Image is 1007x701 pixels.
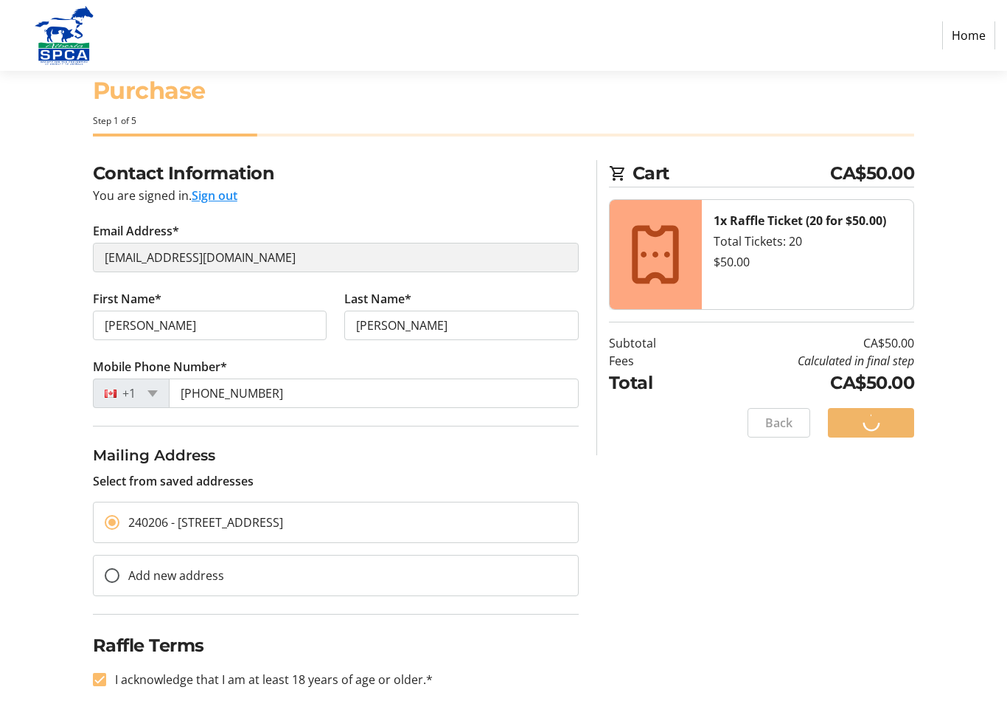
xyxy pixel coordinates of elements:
td: CA$50.00 [697,334,914,352]
h1: Purchase [93,73,914,108]
input: (506) 234-5678 [169,379,579,408]
div: Step 1 of 5 [93,114,914,128]
strong: 1x Raffle Ticket (20 for $50.00) [714,213,886,229]
img: Alberta SPCA's Logo [12,6,116,65]
label: Mobile Phone Number* [93,358,227,376]
label: I acknowledge that I am at least 18 years of age or older.* [106,671,433,688]
label: First Name* [93,290,161,308]
h2: Contact Information [93,160,579,187]
div: $50.00 [714,253,902,271]
span: CA$50.00 [830,160,914,187]
label: Last Name* [344,290,411,308]
div: You are signed in. [93,187,579,204]
h3: Mailing Address [93,444,579,466]
label: Email Address* [93,222,179,240]
h2: Raffle Terms [93,632,579,659]
td: Subtotal [609,334,697,352]
label: Add new address [119,567,224,584]
td: Calculated in final step [697,352,914,370]
td: Fees [609,352,697,370]
td: CA$50.00 [697,370,914,396]
span: 240206 - [STREET_ADDRESS] [128,514,283,531]
div: Select from saved addresses [93,444,579,490]
a: Home [942,21,995,49]
button: Sign out [192,187,237,204]
span: Cart [633,160,830,187]
div: Total Tickets: 20 [714,232,902,250]
td: Total [609,370,697,396]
